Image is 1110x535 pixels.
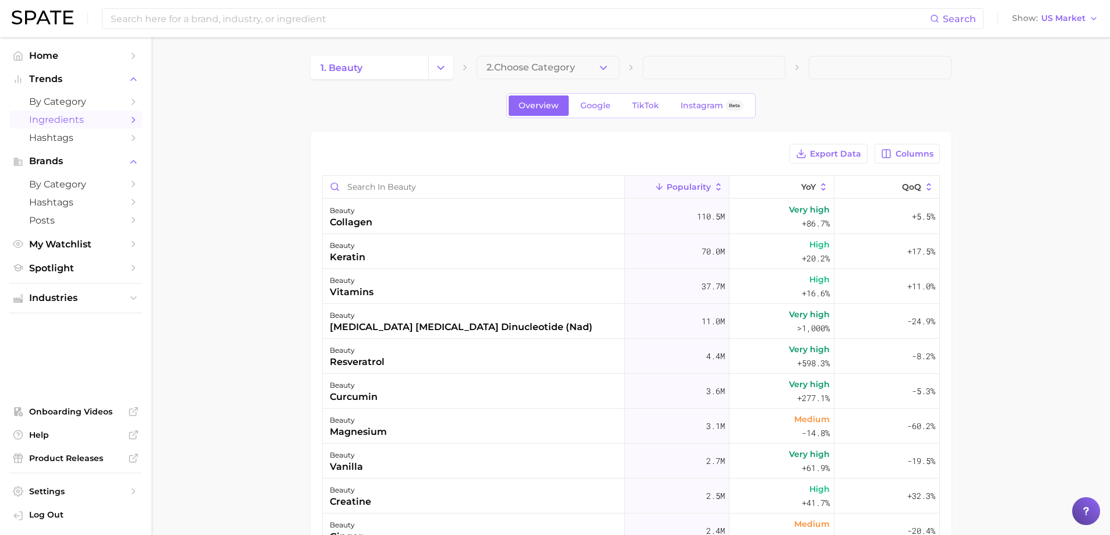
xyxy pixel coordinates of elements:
a: Settings [9,483,142,500]
span: My Watchlist [29,239,122,250]
span: 4.4m [706,349,725,363]
span: US Market [1041,15,1086,22]
span: Very high [789,307,830,321]
div: resveratrol [330,355,385,369]
a: Home [9,47,142,65]
button: beautycollagen110.5mVery high+86.7%+5.5% [323,199,939,234]
span: +11.0% [907,279,935,293]
button: Brands [9,153,142,170]
a: Onboarding Videos [9,403,142,420]
span: 3.6m [706,384,725,398]
a: Product Releases [9,449,142,467]
a: Hashtags [9,129,142,147]
div: beauty [330,483,371,497]
span: by Category [29,96,122,107]
button: YoY [730,176,834,199]
span: +5.5% [912,210,935,224]
div: beauty [330,309,593,323]
div: curcumin [330,390,378,404]
span: Brands [29,156,122,166]
span: +20.2% [802,251,830,265]
span: 37.7m [702,279,725,293]
span: +41.7% [802,496,830,510]
a: by Category [9,93,142,111]
span: Trends [29,74,122,84]
span: Onboarding Videos [29,406,122,417]
button: Trends [9,70,142,88]
div: beauty [330,448,363,462]
span: Overview [519,101,559,111]
span: Popularity [667,182,711,192]
span: -5.3% [912,384,935,398]
a: Google [570,95,621,116]
span: +61.9% [802,461,830,475]
span: +598.3% [797,356,830,370]
button: beautykeratin70.0mHigh+20.2%+17.5% [323,234,939,269]
span: -19.5% [907,454,935,468]
span: +86.7% [802,217,830,231]
button: QoQ [834,176,939,199]
span: Hashtags [29,197,122,208]
span: Beta [729,101,740,111]
button: Columns [875,144,939,164]
div: beauty [330,204,372,218]
span: -8.2% [912,349,935,363]
div: vanilla [330,460,363,474]
span: Columns [896,149,933,159]
button: Industries [9,289,142,307]
button: Popularity [625,176,730,199]
span: 2.7m [706,454,725,468]
span: 1. beauty [320,62,362,73]
span: Instagram [681,101,723,111]
a: Help [9,426,142,444]
span: Medium [794,517,830,531]
span: 11.0m [702,314,725,328]
a: Spotlight [9,259,142,277]
button: beauty[MEDICAL_DATA] [MEDICAL_DATA] dinucleotide (nad)11.0mVery high>1,000%-24.9% [323,304,939,339]
span: 110.5m [697,210,725,224]
span: Spotlight [29,263,122,274]
button: Export Data [790,144,868,164]
div: beauty [330,518,362,532]
div: [MEDICAL_DATA] [MEDICAL_DATA] dinucleotide (nad) [330,320,593,334]
span: Google [580,101,611,111]
div: beauty [330,274,373,288]
a: Posts [9,211,142,229]
span: Very high [789,447,830,461]
span: Very high [789,377,830,391]
div: collagen [330,215,372,229]
div: beauty [330,378,378,392]
span: +16.6% [802,286,830,300]
span: Product Releases [29,453,122,463]
span: Posts [29,215,122,226]
span: Medium [794,412,830,426]
span: Very high [789,203,830,217]
span: TikTok [632,101,659,111]
span: +277.1% [797,391,830,405]
div: beauty [330,239,365,253]
span: Very high [789,342,830,356]
div: vitamins [330,285,373,299]
a: Hashtags [9,193,142,211]
span: 70.0m [702,245,725,258]
input: Search in beauty [323,176,624,198]
span: Ingredients [29,114,122,125]
span: -14.8% [802,426,830,440]
button: beautycreatine2.5mHigh+41.7%+32.3% [323,479,939,513]
img: SPATE [12,10,73,24]
span: 2. Choose Category [487,62,575,73]
span: Search [943,13,976,24]
input: Search here for a brand, industry, or ingredient [110,9,930,29]
span: +17.5% [907,245,935,258]
span: High [809,238,830,251]
button: beautyvitamins37.7mHigh+16.6%+11.0% [323,269,939,304]
span: Settings [29,486,122,497]
span: Home [29,50,122,61]
a: Ingredients [9,111,142,129]
span: QoQ [902,182,921,192]
span: Export Data [810,149,861,159]
span: Log Out [29,509,133,520]
span: High [809,482,830,496]
span: +32.3% [907,489,935,503]
a: InstagramBeta [671,95,753,116]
